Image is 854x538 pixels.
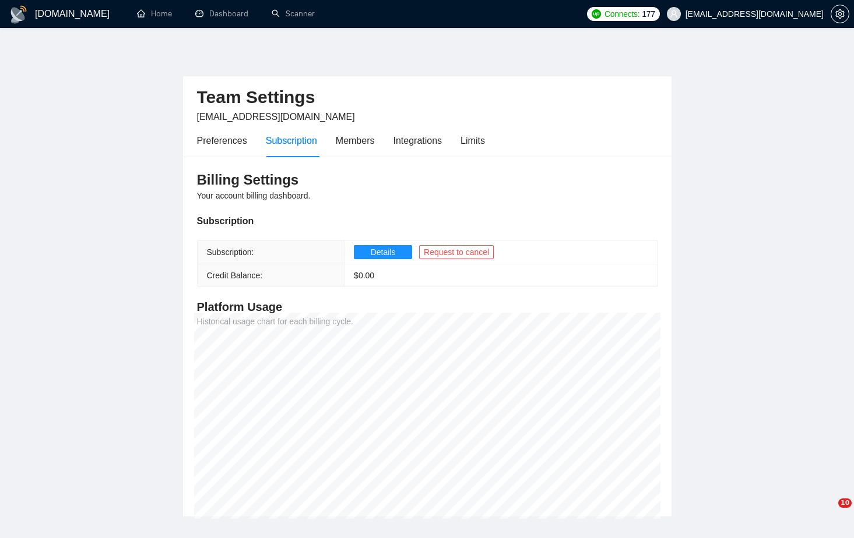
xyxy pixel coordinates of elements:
div: Preferences [197,133,247,148]
h4: Platform Usage [197,299,658,315]
span: user [670,10,678,18]
h3: Billing Settings [197,171,658,189]
div: Integrations [393,133,442,148]
span: [EMAIL_ADDRESS][DOMAIN_NAME] [197,112,355,122]
button: Details [354,245,412,259]
a: searchScanner [272,9,315,19]
img: upwork-logo.png [592,9,601,19]
div: Members [336,133,375,148]
span: 177 [642,8,655,20]
span: Connects: [605,8,639,20]
div: Subscription [197,214,658,228]
span: Your account billing dashboard. [197,191,311,200]
span: Details [371,246,396,259]
h2: Team Settings [197,86,658,109]
span: $ 0.00 [354,271,374,280]
a: homeHome [137,9,172,19]
a: setting [831,9,849,19]
button: setting [831,5,849,23]
span: 10 [838,498,852,508]
span: Request to cancel [424,246,489,259]
div: Limits [461,133,485,148]
span: setting [831,9,849,19]
div: Subscription [266,133,317,148]
span: Subscription: [207,247,254,257]
button: Request to cancel [419,245,494,259]
iframe: Intercom live chat [814,498,842,526]
img: logo [9,5,28,24]
span: Credit Balance: [207,271,263,280]
a: dashboardDashboard [195,9,248,19]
